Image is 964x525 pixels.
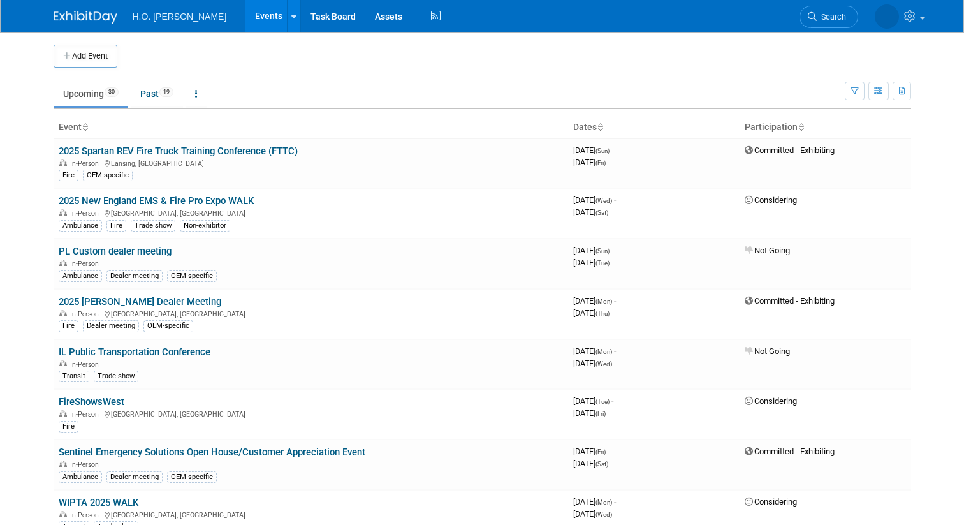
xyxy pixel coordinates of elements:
span: [DATE] [573,246,613,255]
span: (Fri) [595,159,606,166]
span: Search [817,12,846,22]
div: Trade show [131,220,175,232]
a: IL Public Transportation Conference [59,346,210,358]
span: [DATE] [573,258,610,267]
div: OEM-specific [83,170,133,181]
img: In-Person Event [59,209,67,216]
div: Lansing, [GEOGRAPHIC_DATA] [59,158,563,168]
img: In-Person Event [59,461,67,467]
th: Event [54,117,568,138]
a: Upcoming30 [54,82,128,106]
span: [DATE] [573,359,612,368]
img: Paige Bostrom [875,4,899,29]
span: In-Person [70,410,103,418]
span: [DATE] [573,447,610,456]
span: (Sun) [595,248,610,255]
a: PL Custom dealer meeting [59,246,172,257]
span: Considering [745,497,797,507]
span: In-Person [70,209,103,218]
span: (Fri) [595,448,606,455]
span: Not Going [745,246,790,255]
span: (Mon) [595,298,612,305]
div: Ambulance [59,220,102,232]
span: - [611,396,613,406]
img: In-Person Event [59,159,67,166]
span: Committed - Exhibiting [745,447,835,456]
span: [DATE] [573,195,616,205]
span: [DATE] [573,207,608,217]
img: In-Person Event [59,310,67,316]
span: (Fri) [595,410,606,417]
div: OEM-specific [167,471,217,483]
span: [DATE] [573,158,606,167]
span: [DATE] [573,459,608,468]
div: [GEOGRAPHIC_DATA], [GEOGRAPHIC_DATA] [59,408,563,418]
span: [DATE] [573,497,616,507]
img: In-Person Event [59,511,67,517]
span: - [614,497,616,507]
span: [DATE] [573,396,613,406]
span: [DATE] [573,408,606,418]
a: Search [800,6,858,28]
img: In-Person Event [59,260,67,266]
span: (Sat) [595,209,608,216]
div: Ambulance [59,471,102,483]
span: (Wed) [595,197,612,204]
span: (Thu) [595,310,610,317]
span: [DATE] [573,346,616,356]
a: 2025 Spartan REV Fire Truck Training Conference (FTTC) [59,145,298,157]
span: (Mon) [595,499,612,506]
span: - [611,246,613,255]
span: 30 [105,87,119,97]
span: In-Person [70,159,103,168]
span: [DATE] [573,296,616,306]
span: In-Person [70,461,103,469]
span: (Wed) [595,511,612,518]
a: Past19 [131,82,183,106]
span: Committed - Exhibiting [745,296,835,306]
span: In-Person [70,360,103,369]
span: (Wed) [595,360,612,367]
span: (Sun) [595,147,610,154]
div: [GEOGRAPHIC_DATA], [GEOGRAPHIC_DATA] [59,308,563,318]
span: (Mon) [595,348,612,355]
a: 2025 [PERSON_NAME] Dealer Meeting [59,296,221,307]
a: FireShowsWest [59,396,124,408]
th: Participation [740,117,911,138]
div: Dealer meeting [83,320,139,332]
span: Considering [745,396,797,406]
span: - [614,346,616,356]
span: - [608,447,610,456]
span: - [614,195,616,205]
div: Fire [106,220,126,232]
span: In-Person [70,310,103,318]
span: 19 [159,87,173,97]
a: 2025 New England EMS & Fire Pro Expo WALK [59,195,254,207]
div: Ambulance [59,270,102,282]
img: In-Person Event [59,410,67,417]
span: Committed - Exhibiting [745,145,835,155]
div: Fire [59,320,78,332]
img: ExhibitDay [54,11,117,24]
div: Fire [59,421,78,433]
span: [DATE] [573,509,612,519]
span: H.O. [PERSON_NAME] [133,11,227,22]
a: WIPTA 2025 WALK [59,497,138,508]
div: OEM-specific [143,320,193,332]
span: In-Person [70,260,103,268]
div: Non-exhibitor [180,220,230,232]
span: (Tue) [595,398,610,405]
span: (Tue) [595,260,610,267]
a: Sort by Event Name [82,122,88,132]
div: [GEOGRAPHIC_DATA], [GEOGRAPHIC_DATA] [59,207,563,218]
div: [GEOGRAPHIC_DATA], [GEOGRAPHIC_DATA] [59,509,563,519]
span: In-Person [70,511,103,519]
img: In-Person Event [59,360,67,367]
div: Trade show [94,371,138,382]
span: [DATE] [573,145,613,155]
div: Fire [59,170,78,181]
span: Not Going [745,346,790,356]
span: - [614,296,616,306]
a: Sort by Start Date [597,122,603,132]
a: Sentinel Emergency Solutions Open House/Customer Appreciation Event [59,447,365,458]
